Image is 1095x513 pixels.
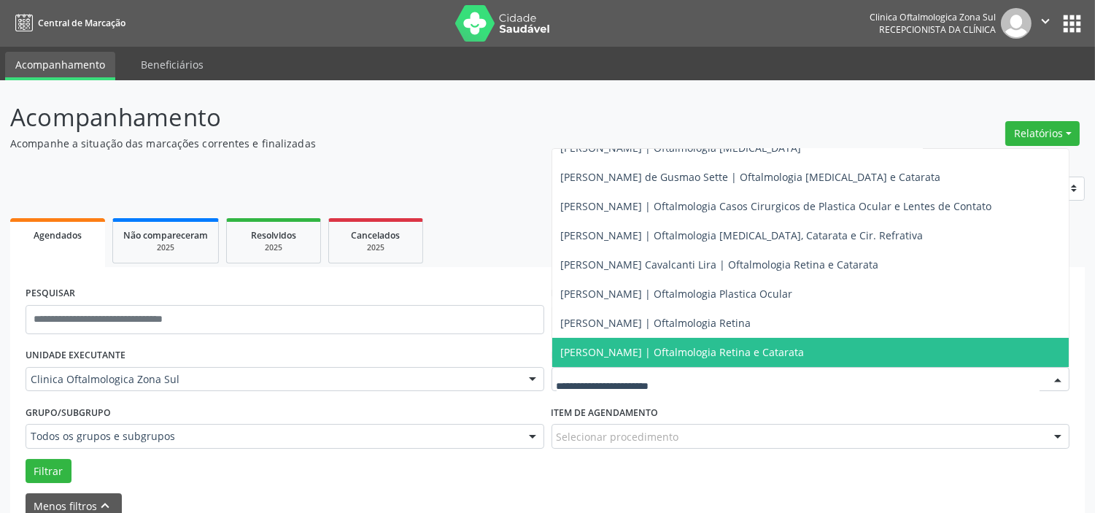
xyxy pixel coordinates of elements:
span: [PERSON_NAME] | Oftalmologia Casos Cirurgicos de Plastica Ocular e Lentes de Contato [561,199,992,213]
label: PESQUISAR [26,282,75,305]
button: Filtrar [26,459,71,484]
span: Clinica Oftalmologica Zona Sul [31,372,514,387]
label: UNIDADE EXECUTANTE [26,344,125,367]
span: Todos os grupos e subgrupos [31,429,514,444]
span: [PERSON_NAME] | Oftalmologia Retina e Catarata [561,345,805,359]
span: Cancelados [352,229,401,242]
span: [PERSON_NAME] de Gusmao Sette | Oftalmologia [MEDICAL_DATA] e Catarata [561,170,941,184]
a: Central de Marcação [10,11,125,35]
div: 2025 [339,242,412,253]
button: Relatórios [1005,121,1080,146]
div: 2025 [123,242,208,253]
label: Grupo/Subgrupo [26,401,111,424]
span: Agendados [34,229,82,242]
p: Acompanhamento [10,99,762,136]
img: img [1001,8,1032,39]
a: Acompanhamento [5,52,115,80]
div: Clinica Oftalmologica Zona Sul [870,11,996,23]
span: Selecionar procedimento [557,429,679,444]
span: Central de Marcação [38,17,125,29]
button:  [1032,8,1059,39]
span: [PERSON_NAME] Cavalcanti Lira | Oftalmologia Retina e Catarata [561,258,879,271]
span: [PERSON_NAME] | Oftalmologia [MEDICAL_DATA], Catarata e Cir. Refrativa [561,228,924,242]
a: Beneficiários [131,52,214,77]
span: [PERSON_NAME] | Oftalmologia Retina [561,316,751,330]
label: Item de agendamento [552,401,659,424]
span: [PERSON_NAME] | Oftalmologia Plastica Ocular [561,287,793,301]
span: Recepcionista da clínica [879,23,996,36]
p: Acompanhe a situação das marcações correntes e finalizadas [10,136,762,151]
span: Não compareceram [123,229,208,242]
span: Resolvidos [251,229,296,242]
button: apps [1059,11,1085,36]
i:  [1037,13,1053,29]
div: 2025 [237,242,310,253]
